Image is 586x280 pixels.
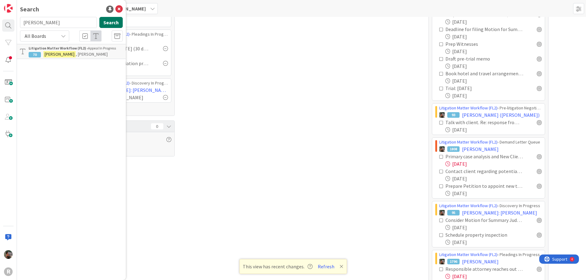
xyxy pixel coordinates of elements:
[109,5,146,12] span: [PERSON_NAME]
[445,40,505,48] div: Prep Witnesses
[32,2,34,7] div: 4
[439,203,542,209] div: › Discovery In Progress
[439,252,497,257] a: Litigation Matter Workflow (FL2)
[445,62,542,70] div: [DATE]
[445,26,523,33] div: Deadline for filing Motion for Summary Judgment: [DATE]
[445,48,542,55] div: [DATE]
[447,146,460,152] div: 1808
[243,263,313,270] span: This view has recent changes.
[445,153,523,160] div: Primary case analysis and New Client Memo drafted and saved to file
[439,210,445,215] img: MW
[151,123,163,129] div: 0
[99,17,123,28] button: Search
[445,126,542,133] div: [DATE]
[445,85,502,92] div: Trial: [DATE]
[439,146,445,152] img: MW
[447,112,460,118] div: 93
[445,70,523,77] div: Book hotel and travel arrangements for trial
[445,55,511,62] div: Draft pre-trial memo
[439,139,542,145] div: › Demand Letter Queue
[20,17,97,28] input: Search for title...
[439,259,445,264] img: MW
[445,265,523,273] div: Responsible attorney reaches out to client to review status + memo, preliminary analysis and disc...
[445,160,542,168] div: [DATE]
[76,51,108,57] span: , [PERSON_NAME]
[439,105,497,111] a: Litigation Matter Workflow (FL2)
[445,273,542,280] div: [DATE]
[445,119,523,126] div: Talk with client. Re: response from OC on demand letters.
[439,251,542,258] div: › Pleadings In Progress
[13,1,28,8] span: Support
[445,231,520,239] div: Schedule property inspection
[43,51,76,57] mark: [PERSON_NAME]
[439,112,445,118] img: MW
[462,258,499,265] span: [PERSON_NAME]
[4,250,13,259] img: MW
[445,239,542,246] div: [DATE]
[94,86,168,94] span: [PERSON_NAME]: [PERSON_NAME]
[445,168,523,175] div: Contact client regarding potential interested parties
[29,46,88,50] b: Litigation Matter Workflow (FL2) ›
[29,52,41,57] div: 70
[445,92,542,99] div: [DATE]
[445,175,542,182] div: [DATE]
[4,267,13,276] div: R
[439,139,497,145] a: Litigation Matter Workflow (FL2)
[29,45,123,51] div: Appeal In Progress
[445,33,542,40] div: [DATE]
[439,203,497,208] a: Litigation Matter Workflow (FL2)
[445,224,542,231] div: [DATE]
[447,259,460,264] div: 1796
[445,216,523,224] div: Consider Motion for Summary Judgment
[462,111,540,119] span: [PERSON_NAME] ([PERSON_NAME])
[439,105,542,111] div: › Pre-litigation Negotiation
[4,4,13,13] img: Visit kanbanzone.com
[462,145,499,153] span: [PERSON_NAME]
[25,33,46,39] span: All Boards
[20,5,39,14] div: Search
[316,262,337,270] button: Refresh
[445,18,542,26] div: [DATE]
[447,210,460,215] div: 95
[445,190,542,197] div: [DATE]
[17,44,126,59] a: Litigation Matter Workflow (FL2) ›Appeal In Progress70[PERSON_NAME], [PERSON_NAME]
[445,182,523,190] div: Prepare Petition to appoint new trustee
[445,77,542,85] div: [DATE]
[462,209,537,216] span: [PERSON_NAME]: [PERSON_NAME]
